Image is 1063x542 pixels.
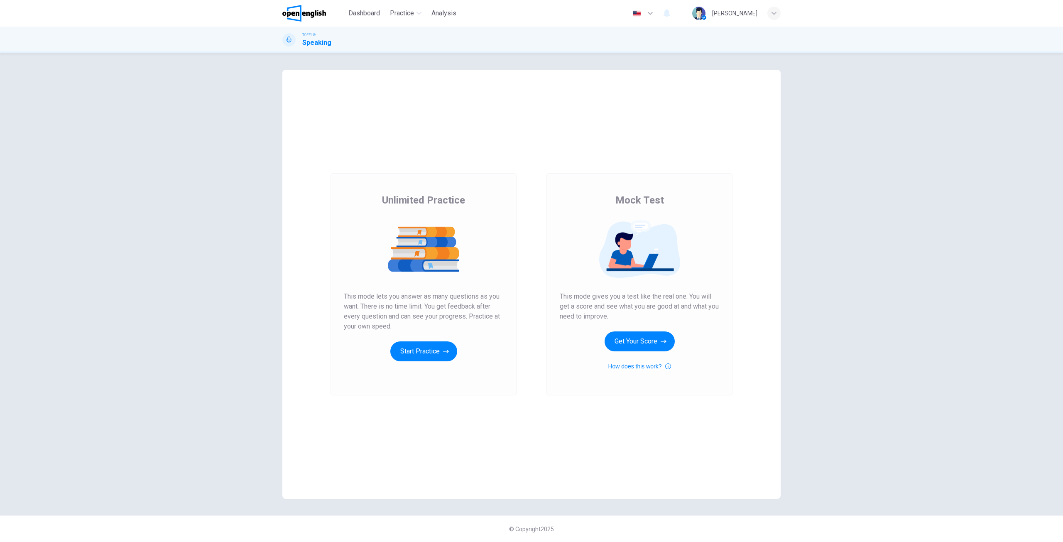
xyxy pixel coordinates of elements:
span: TOEFL® [302,32,316,38]
span: Unlimited Practice [382,194,465,207]
button: Analysis [428,6,460,21]
img: Profile picture [692,7,705,20]
img: en [632,10,642,17]
span: © Copyright 2025 [509,526,554,532]
button: Start Practice [390,341,457,361]
img: OpenEnglish logo [282,5,326,22]
a: OpenEnglish logo [282,5,345,22]
h1: Speaking [302,38,331,48]
button: How does this work? [608,361,671,371]
span: Analysis [431,8,456,18]
div: [PERSON_NAME] [712,8,757,18]
button: Practice [387,6,425,21]
span: This mode gives you a test like the real one. You will get a score and see what you are good at a... [560,292,719,321]
button: Get Your Score [605,331,675,351]
span: Practice [390,8,414,18]
span: This mode lets you answer as many questions as you want. There is no time limit. You get feedback... [344,292,503,331]
span: Dashboard [348,8,380,18]
span: Mock Test [615,194,664,207]
button: Dashboard [345,6,383,21]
